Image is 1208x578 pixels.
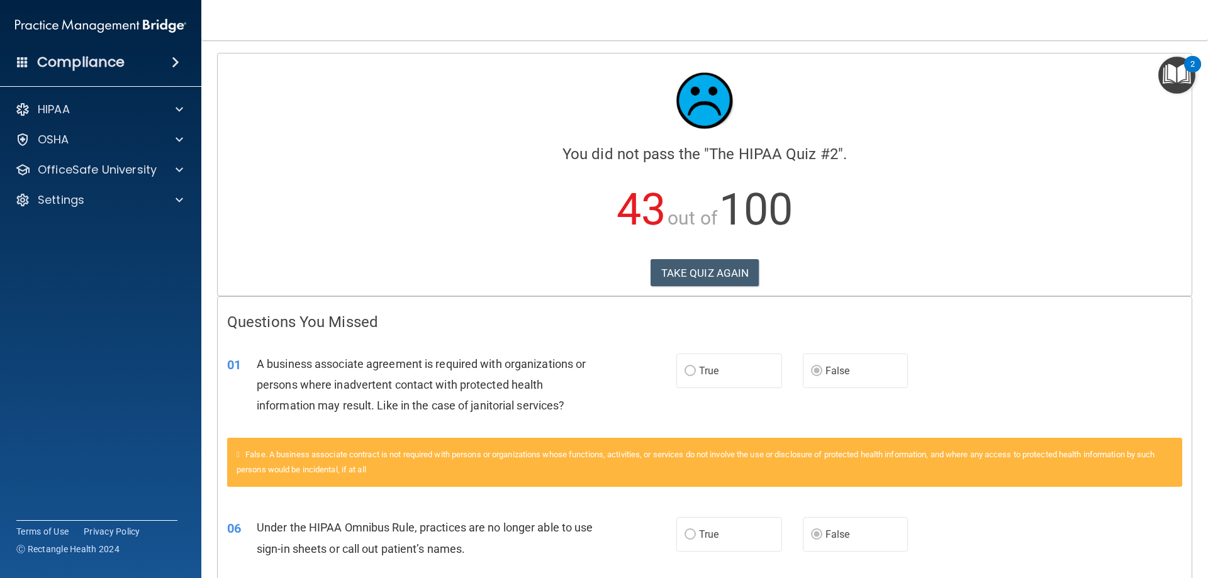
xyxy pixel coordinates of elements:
span: 06 [227,521,241,536]
iframe: Drift Widget Chat Controller [1145,491,1193,539]
span: True [699,365,719,377]
span: A business associate agreement is required with organizations or persons where inadvertent contac... [257,357,586,412]
p: HIPAA [38,102,70,117]
span: Under the HIPAA Omnibus Rule, practices are no longer able to use sign-in sheets or call out pati... [257,521,593,555]
a: Privacy Policy [84,525,140,538]
a: Terms of Use [16,525,69,538]
input: True [685,530,696,540]
h4: You did not pass the " ". [227,146,1182,162]
p: OfficeSafe University [38,162,157,177]
span: 43 [617,184,666,235]
span: False [825,528,850,540]
span: True [699,528,719,540]
h4: Compliance [37,53,125,71]
input: True [685,367,696,376]
button: Open Resource Center, 2 new notifications [1158,57,1195,94]
span: Ⓒ Rectangle Health 2024 [16,543,120,555]
span: The HIPAA Quiz #2 [709,145,838,163]
span: False [825,365,850,377]
img: PMB logo [15,13,186,38]
span: 100 [719,184,793,235]
h4: Questions You Missed [227,314,1182,330]
span: out of [668,207,717,229]
div: 2 [1190,64,1195,81]
input: False [811,367,822,376]
span: False. A business associate contract is not required with persons or organizations whose function... [237,450,1155,474]
p: OSHA [38,132,69,147]
a: OSHA [15,132,183,147]
a: HIPAA [15,102,183,117]
a: Settings [15,192,183,208]
img: sad_face.ecc698e2.jpg [667,63,742,138]
span: 01 [227,357,241,372]
a: OfficeSafe University [15,162,183,177]
input: False [811,530,822,540]
p: Settings [38,192,84,208]
button: TAKE QUIZ AGAIN [651,259,759,287]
